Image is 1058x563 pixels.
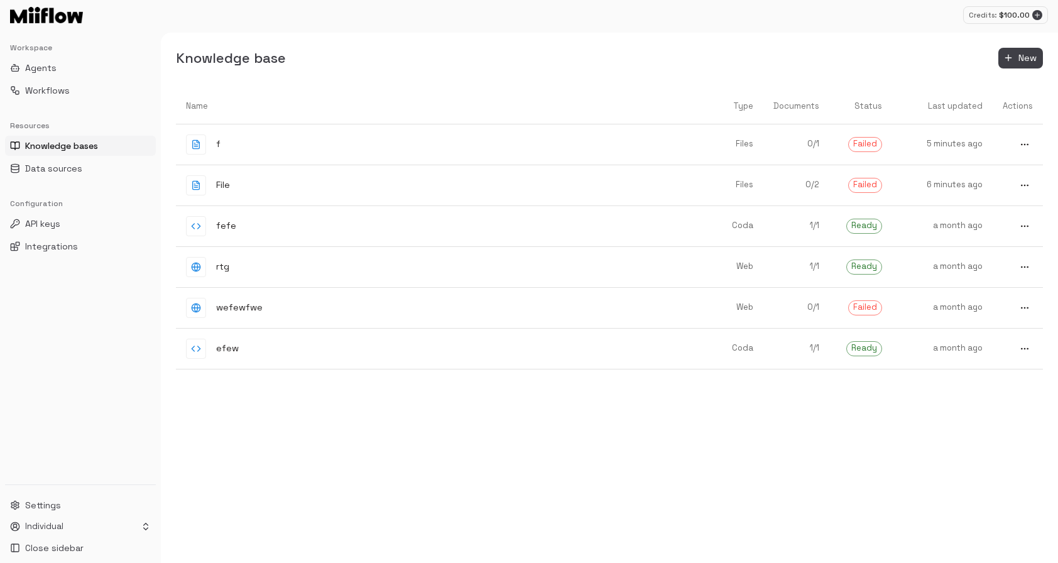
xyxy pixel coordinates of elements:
button: Agents [5,58,156,78]
button: Individual [5,518,156,535]
a: Failed [829,127,892,162]
button: API keys [5,214,156,234]
a: File [176,165,701,205]
a: 5 minutes ago [892,128,993,160]
span: API keys [25,217,60,230]
a: more [993,331,1043,367]
p: wefewfwe [216,301,263,314]
p: a month ago [902,302,983,314]
p: 0 / 1 [773,302,819,314]
span: Failed [849,138,881,150]
p: Files [711,138,753,150]
a: a month ago [892,332,993,364]
th: Last updated [892,89,993,124]
a: Failed [829,290,892,325]
p: Web [711,302,753,314]
div: Workspace [5,38,156,58]
button: Integrations [5,236,156,256]
a: 1/1 [763,332,829,364]
span: Ready [847,261,881,273]
a: 0/2 [763,169,829,201]
button: more [1017,218,1033,234]
span: Workflows [25,84,70,97]
a: Web [701,292,763,324]
button: Toggle Sidebar [156,33,166,563]
button: Close sidebar [5,538,156,558]
p: 0 / 2 [773,179,819,191]
a: 6 minutes ago [892,169,993,201]
p: 6 minutes ago [902,179,983,191]
a: fefe [176,206,701,246]
a: Files [701,128,763,160]
a: efew [176,329,701,369]
a: wefewfwe [176,288,701,328]
h5: Knowledge base [176,49,286,67]
button: Add credits [1032,10,1042,20]
p: 0 / 1 [773,138,819,150]
button: Data sources [5,158,156,178]
p: f [216,138,221,151]
a: a month ago [892,292,993,324]
p: $ 100.00 [999,9,1030,21]
button: more [1017,300,1033,316]
p: Individual [25,521,63,533]
div: Configuration [5,194,156,214]
a: Failed [829,168,892,203]
span: Knowledge bases [25,139,98,152]
span: Close sidebar [25,542,84,554]
p: efew [216,342,239,355]
a: more [993,126,1043,163]
p: 1 / 1 [773,342,819,354]
a: more [993,249,1043,285]
a: Coda [701,210,763,242]
span: New [1018,50,1037,66]
th: Documents [763,89,829,124]
p: 1 / 1 [773,220,819,232]
span: Ready [847,342,881,354]
p: a month ago [902,342,983,354]
span: Failed [849,179,881,191]
a: a month ago [892,210,993,242]
a: Ready [829,249,892,285]
button: more [1017,136,1033,153]
span: Agents [25,62,57,74]
p: File [216,178,230,192]
p: Coda [711,220,753,232]
p: Web [711,261,753,273]
a: Files [701,169,763,201]
span: Integrations [25,240,78,253]
a: 0/1 [763,128,829,160]
p: 5 minutes ago [902,138,983,150]
a: Ready [829,331,892,366]
p: Credits: [969,10,996,21]
th: Actions [993,89,1043,124]
div: Resources [5,116,156,136]
a: more [993,167,1043,204]
p: Files [711,179,753,191]
a: 0/1 [763,292,829,324]
span: Settings [25,499,61,511]
button: Workflows [5,80,156,101]
th: Type [701,89,763,124]
p: 1 / 1 [773,261,819,273]
a: f [176,124,701,165]
img: Logo [10,7,83,23]
th: Name [176,89,701,124]
p: a month ago [902,220,983,232]
button: more [1017,177,1033,194]
a: Ready [829,209,892,244]
a: Coda [701,332,763,364]
p: Coda [711,342,753,354]
button: more [1017,259,1033,275]
th: Status [829,89,892,124]
span: Ready [847,220,881,232]
button: Settings [5,495,156,515]
a: a month ago [892,251,993,283]
p: a month ago [902,261,983,273]
p: fefe [216,219,236,232]
span: Failed [849,302,881,314]
p: rtg [216,260,229,273]
span: Data sources [25,162,82,175]
a: Web [701,251,763,283]
button: New [998,48,1043,68]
